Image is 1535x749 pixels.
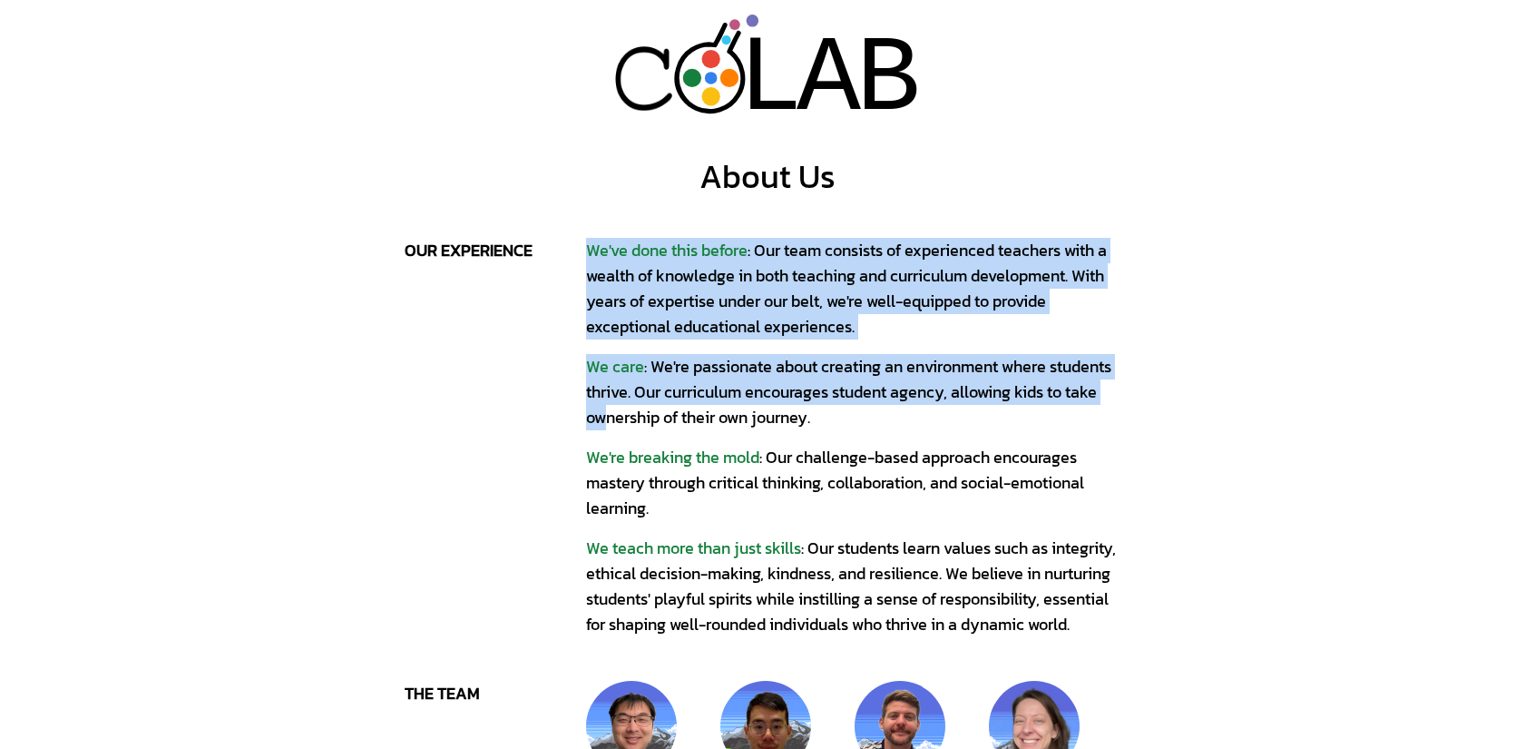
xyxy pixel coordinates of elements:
div: B [856,16,921,145]
div: : We're passionate about creating an environment where students thrive. Our curriculum encourages... [586,354,1130,430]
span: We teach more than just skills [586,536,801,560]
a: LAB [571,15,964,114]
span: We've done this before [586,238,748,262]
div: : Our challenge-based approach encourages mastery through critical thinking, collaboration, and s... [586,445,1130,521]
span: We care [586,354,644,379]
div: L [738,16,803,145]
div: the team [405,681,586,706]
div: A [797,16,861,145]
div: our experience [405,238,586,263]
div: : Our team consists of experienced teachers with a wealth of knowledge in both teaching and curri... [586,238,1130,340]
div: About Us [699,158,836,194]
span: We're breaking the mold [586,445,759,469]
div: : Our students learn values such as integrity, ethical decision-making, kindness, and resilience.... [586,536,1130,637]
